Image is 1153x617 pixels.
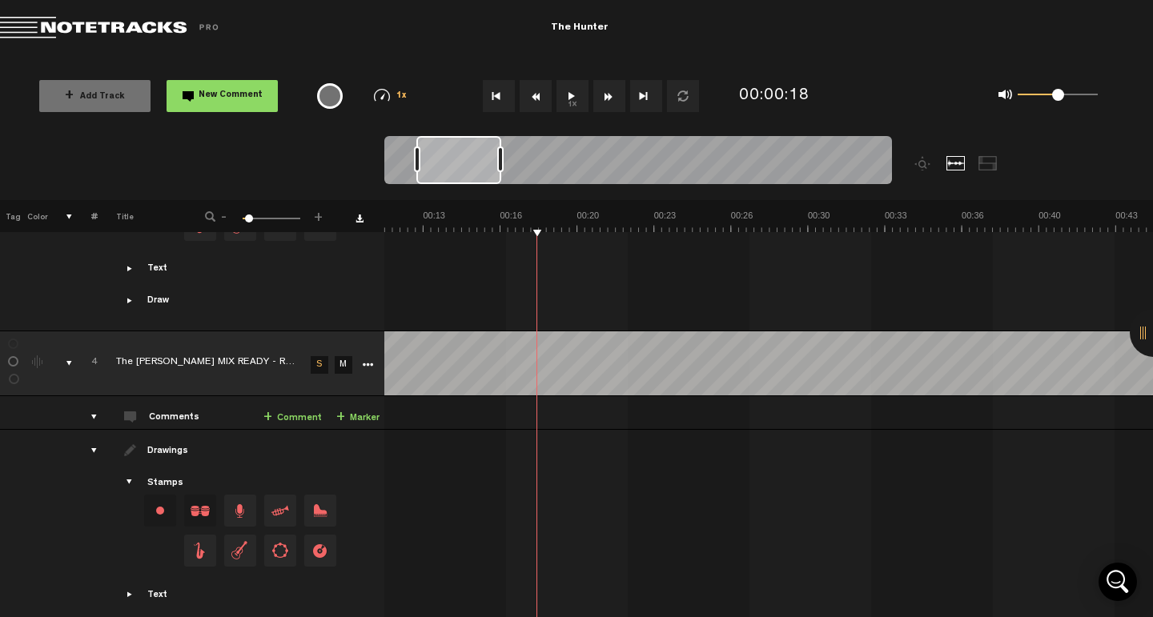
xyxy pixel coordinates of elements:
div: Change the color of the waveform [26,355,50,370]
span: Drag and drop a stamp [224,535,256,567]
div: Open Intercom Messenger [1099,563,1137,601]
a: M [335,356,352,374]
span: Showcase draw menu [124,294,137,307]
span: - [218,210,231,219]
div: Stamps [147,477,183,491]
a: Marker [336,409,380,427]
button: Go to end [630,80,662,112]
div: Click to change the order number [75,355,100,371]
span: 1x [396,92,408,101]
th: Color [24,200,48,232]
span: + [65,90,74,102]
a: Download comments [356,214,364,222]
div: {{ tooltip_message }} [317,83,343,109]
span: Showcase text [124,262,137,275]
button: New Comment [167,80,278,112]
div: Text [147,262,167,276]
button: Loop [667,80,699,112]
span: Drag and drop a stamp [264,495,296,527]
a: Comment [263,409,322,427]
span: Drag and drop a stamp [304,495,336,527]
div: drawings [75,443,100,459]
td: Click to change the order number 4 [73,331,98,395]
div: comments, stamps & drawings [50,355,75,371]
div: 00:00:18 [739,85,810,108]
button: 1x [556,80,589,112]
span: + [312,210,325,219]
span: Drag and drop a stamp [224,495,256,527]
span: Showcase stamps [124,476,137,489]
span: Drag and drop a stamp [304,535,336,567]
th: Title [98,200,183,232]
button: Go to beginning [483,80,515,112]
div: Change stamp color.To change the color of an existing stamp, select the stamp on the right and th... [144,495,176,527]
div: Drawings [147,445,191,459]
div: 1x [355,89,427,102]
span: Drag and drop a stamp [184,535,216,567]
span: Add Track [65,93,125,102]
td: comments, stamps & drawings [48,331,73,395]
div: comments [75,409,100,425]
a: More [360,357,375,371]
img: speedometer.svg [374,89,390,102]
span: + [263,411,272,424]
button: +Add Track [39,80,151,112]
span: Drag and drop a stamp [184,495,216,527]
span: New Comment [199,91,263,100]
button: Rewind [520,80,552,112]
div: Draw [147,294,169,308]
span: + [336,411,345,424]
a: S [311,356,328,374]
div: Comments [149,411,203,425]
div: Text [147,589,167,603]
div: Click to edit the title [116,355,324,371]
td: Click to edit the title The [PERSON_NAME] MIX READY - REDO -JM15 -chris6 -OFFICIAL3 [98,331,306,395]
td: Change the color of the waveform [24,331,48,395]
td: comments [73,395,98,429]
span: Showcase text [124,588,137,601]
span: Drag and drop a stamp [264,535,296,567]
button: Fast Forward [593,80,625,112]
th: # [73,200,98,232]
